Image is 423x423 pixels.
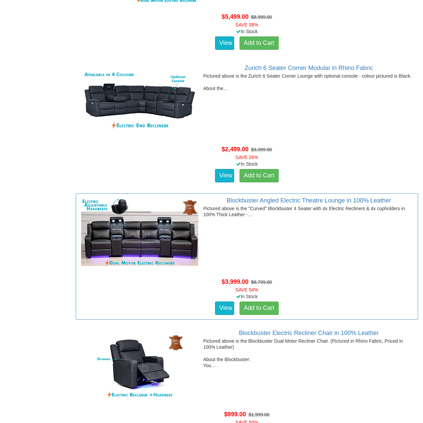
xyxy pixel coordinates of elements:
[74,293,420,300] div: In Stock
[235,155,258,160] font: SAVE 26%
[215,169,234,182] a: View
[235,22,258,27] font: SAVE 38%
[79,73,415,91] p: Pictured above is the Zurich 6 Seater Corner Lounge with optional console - colour pictured is Bl...
[79,65,200,138] img: Zurich 6 Seater Corner Modular in Rhino Fabric
[249,412,269,417] del: $1,999.00
[74,28,420,35] div: In Stock
[224,411,246,418] span: $999.00
[239,330,379,336] a: Blockbuster Electric Recliner Chair in 100% Leather
[239,36,279,50] a: Add to Cart
[251,147,272,152] del: $3,399.00
[235,287,258,292] font: SAVE 54%
[251,279,272,285] del: $8,799.00
[244,65,373,71] a: Zurich 6 Seater Corner Modular in Rhino Fabric
[79,338,415,368] p: Pictured above is the Blockbuster Dual Motor Recliner Chair. (Pictured in Rhino Fabric, Priced in...
[222,13,249,20] span: $5,499.00
[79,197,200,271] img: Blockbuster Angled Electric Theatre Lounge in 100% Leather
[222,278,249,285] span: $3,999.00
[79,330,200,403] img: Blockbuster Electric Recliner Chair in 100% Leather
[215,36,234,50] a: View
[215,302,234,315] a: View
[239,169,279,182] a: Add to Cart
[226,197,391,204] a: Blockbuster Angled Electric Theatre Lounge in 100% Leather
[239,302,279,315] a: Add to Cart
[74,161,420,167] div: In Stock
[79,205,415,218] p: Pictured above is the "Curved" Blockbuster 4 Seater with 4x Electric Recliners & 4x cupholders in...
[251,14,272,20] del: $8,999.00
[222,146,249,153] span: $2,499.00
